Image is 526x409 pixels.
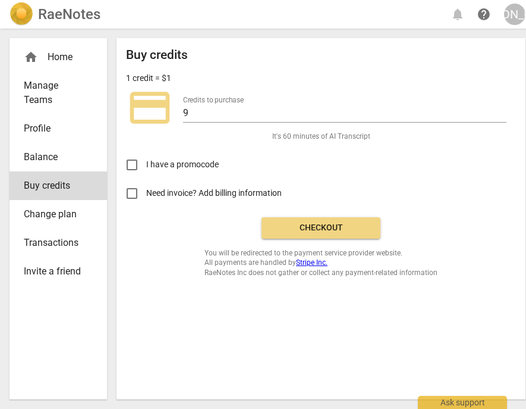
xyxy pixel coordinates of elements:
[24,79,83,107] span: Manage Teams
[126,48,188,63] h2: Buy credits
[473,4,494,25] a: Help
[24,121,83,136] span: Profile
[24,50,83,64] div: Home
[272,132,370,142] span: It's 60 minutes of AI Transcript
[10,2,33,26] img: Logo
[418,396,507,409] div: Ask support
[10,114,107,143] a: Profile
[504,4,525,25] button: [PERSON_NAME]
[126,72,171,85] p: 1 credit = $1
[10,143,107,171] a: Balance
[126,84,174,132] span: credit_card
[271,222,371,234] span: Checkout
[10,43,107,71] div: Home
[10,171,107,200] a: Buy credits
[10,2,100,26] a: LogoRaeNotes
[38,6,100,23] h2: RaeNotes
[10,229,107,257] a: Transactions
[10,71,107,114] a: Manage Teams
[24,50,38,64] span: home
[146,187,284,199] span: Need invoice? Add billing information
[24,150,83,164] span: Balance
[146,158,219,171] span: I have a promocode
[24,264,83,279] span: Invite a friend
[204,248,437,278] span: You will be redirected to the payment service provider website. All payments are handled by RaeNo...
[296,258,327,267] a: Stripe Inc.
[10,257,107,286] a: Invite a friend
[24,179,83,193] span: Buy credits
[477,7,491,21] span: help
[262,217,380,239] button: Checkout
[24,236,83,250] span: Transactions
[183,96,244,104] label: Credits to purchase
[24,207,83,221] span: Change plan
[10,200,107,229] a: Change plan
